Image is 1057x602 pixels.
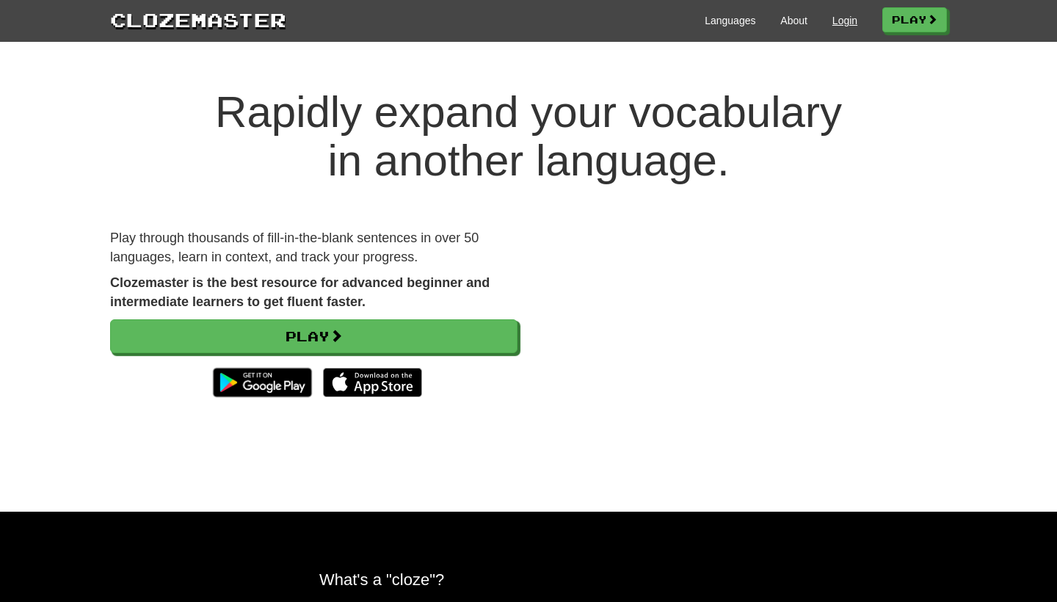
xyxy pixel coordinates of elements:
[832,13,857,28] a: Login
[206,360,319,405] img: Get it on Google Play
[319,570,738,589] h2: What's a "cloze"?
[323,368,422,397] img: Download_on_the_App_Store_Badge_US-UK_135x40-25178aeef6eb6b83b96f5f2d004eda3bffbb37122de64afbaef7...
[110,319,517,353] a: Play
[780,13,807,28] a: About
[882,7,947,32] a: Play
[110,6,286,33] a: Clozemaster
[110,229,517,266] p: Play through thousands of fill-in-the-blank sentences in over 50 languages, learn in context, and...
[705,13,755,28] a: Languages
[110,275,490,309] strong: Clozemaster is the best resource for advanced beginner and intermediate learners to get fluent fa...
